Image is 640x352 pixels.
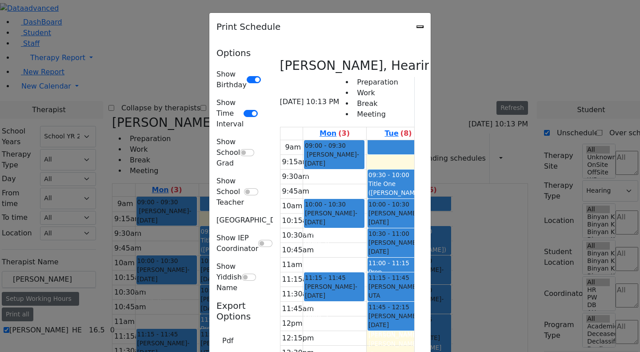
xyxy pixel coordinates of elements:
[305,141,346,150] span: 09:00 - 09:30
[280,97,340,107] span: [DATE] 10:13 PM
[280,58,440,73] h3: [PERSON_NAME], Hearing
[280,186,311,197] div: 9:45am
[280,333,316,344] div: 12:15pm
[280,171,311,182] div: 9:30am
[280,157,311,167] div: 9:15am
[400,128,412,139] label: (8)
[216,332,239,349] button: Pdf
[305,209,364,227] div: [PERSON_NAME]
[305,210,357,226] span: - [DATE]
[368,259,409,267] span: 11:00 - 11:15
[305,273,346,282] span: 11:15 - 11:45
[216,300,260,322] h5: Export Options
[368,303,409,312] span: 11:45 - 12:15
[368,282,427,300] span: [PERSON_NAME] UTA
[368,331,427,340] div: [PERSON_NAME]
[305,311,364,320] div: Grade 7
[318,127,352,140] a: August 25, 2025
[280,303,316,314] div: 11:45am
[280,230,316,241] div: 10:30am
[368,300,427,319] div: Goldman Yisruel
[368,171,409,178] span: 09:30 - 10:00
[216,261,242,293] label: Show Yiddish Name
[216,137,240,169] label: Show School Grad
[368,238,427,256] div: [PERSON_NAME]
[305,301,364,310] div: Brick, Tzirel
[368,273,409,282] span: 11:15 - 11:45
[305,228,364,237] div: [PERSON_NAME]
[368,339,427,348] div: [PERSON_NAME]
[305,238,364,247] div: Grade 8
[305,150,364,168] div: [PERSON_NAME]
[280,318,304,329] div: 12pm
[216,97,244,129] label: Show Time Interval
[305,169,364,178] div: [PERSON_NAME]
[216,20,280,33] h5: Print Schedule
[353,109,398,120] li: Meeting
[280,274,316,285] div: 11:15am
[305,282,364,300] div: [PERSON_NAME]
[305,283,357,299] span: - [DATE]
[280,215,316,226] div: 10:15am
[368,200,409,209] span: 10:00 - 10:30
[353,77,398,88] li: Preparation
[368,229,409,238] span: 10:30 - 11:00
[280,289,316,299] div: 11:30am
[283,142,303,153] div: 9am
[305,200,346,209] span: 10:00 - 10:30
[305,151,359,167] span: - [DATE]
[280,259,304,270] div: 11am
[368,267,427,276] div: Prep
[216,233,258,254] label: Show IEP Coordinator
[416,25,424,28] button: Close
[353,88,398,98] li: Work
[338,128,350,139] label: (3)
[216,176,244,208] label: Show School Teacher
[368,188,427,197] div: ([PERSON_NAME])
[383,127,413,140] a: August 26, 2025
[216,69,247,90] label: Show Birthday
[216,48,260,58] h5: Options
[368,312,427,330] div: [PERSON_NAME]
[368,179,427,188] div: Title One
[368,209,427,227] div: [PERSON_NAME]
[280,245,316,255] div: 10:45am
[216,215,291,226] label: [GEOGRAPHIC_DATA]
[280,201,304,211] div: 10am
[353,98,398,109] li: Break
